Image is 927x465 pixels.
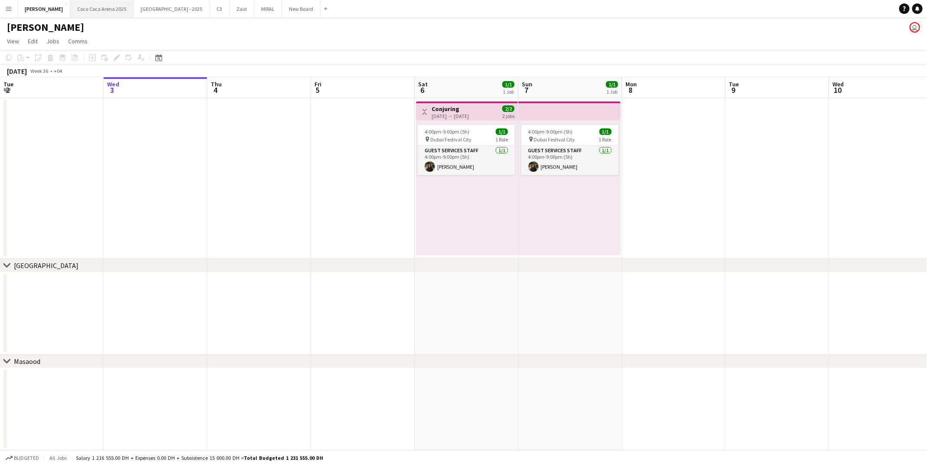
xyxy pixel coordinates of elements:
app-job-card: 4:00pm-9:00pm (5h)1/1 Dubai Festival City1 RoleGuest Services Staff1/14:00pm-9:00pm (5h)[PERSON_N... [521,125,619,175]
span: Sat [418,80,428,88]
app-job-card: 4:00pm-9:00pm (5h)1/1 Dubai Festival City1 RoleGuest Services Staff1/14:00pm-9:00pm (5h)[PERSON_N... [418,125,515,175]
span: Sun [522,80,532,88]
h1: [PERSON_NAME] [7,21,84,34]
span: 1 Role [599,136,612,143]
span: Dubai Festival City [430,136,472,143]
span: 1/1 [502,81,514,88]
span: 10 [832,85,844,95]
span: 1/1 [606,81,618,88]
span: 7 [521,85,532,95]
div: Masaood [14,357,40,366]
button: [GEOGRAPHIC_DATA] - 2025 [134,0,210,17]
span: 1/1 [599,128,612,135]
button: New Board [282,0,321,17]
span: Budgeted [14,455,39,461]
span: 4:00pm-9:00pm (5h) [425,128,469,135]
a: Jobs [43,36,63,47]
span: All jobs [48,455,69,461]
div: [GEOGRAPHIC_DATA] [14,261,79,270]
span: Thu [211,80,222,88]
app-card-role: Guest Services Staff1/14:00pm-9:00pm (5h)[PERSON_NAME] [418,146,515,175]
span: Dubai Festival City [534,136,575,143]
span: Wed [107,80,119,88]
button: Coca Coca Arena 2025 [70,0,134,17]
span: Tue [3,80,13,88]
span: 4 [210,85,222,95]
div: [DATE] [7,67,27,75]
h3: Conjuring [432,105,469,113]
span: Fri [314,80,321,88]
span: Tue [729,80,739,88]
span: 5 [313,85,321,95]
span: 2/2 [502,105,514,112]
span: 1/1 [496,128,508,135]
span: Comms [68,37,88,45]
div: +04 [54,68,62,74]
div: 1 Job [606,88,618,95]
a: Comms [65,36,91,47]
div: 1 Job [503,88,514,95]
span: Total Budgeted 1 231 555.00 DH [244,455,323,461]
span: Mon [626,80,637,88]
span: View [7,37,19,45]
span: 2 [2,85,13,95]
button: MIRAL [254,0,282,17]
span: 3 [106,85,119,95]
div: 2 jobs [502,112,514,119]
span: 9 [728,85,739,95]
span: Week 36 [29,68,50,74]
span: Wed [833,80,844,88]
div: Salary 1 216 555.00 DH + Expenses 0.00 DH + Subsistence 15 000.00 DH = [76,455,323,461]
button: Budgeted [4,453,40,463]
a: Edit [24,36,41,47]
span: 6 [417,85,428,95]
span: 1 Role [495,136,508,143]
span: Jobs [46,37,59,45]
button: [PERSON_NAME] [18,0,70,17]
a: View [3,36,23,47]
app-card-role: Guest Services Staff1/14:00pm-9:00pm (5h)[PERSON_NAME] [521,146,619,175]
span: Edit [28,37,38,45]
button: Zaid [229,0,254,17]
span: 4:00pm-9:00pm (5h) [528,128,573,135]
span: 8 [624,85,637,95]
div: [DATE] → [DATE] [432,113,469,119]
app-user-avatar: Kate Oliveros [910,22,920,33]
button: C3 [210,0,229,17]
